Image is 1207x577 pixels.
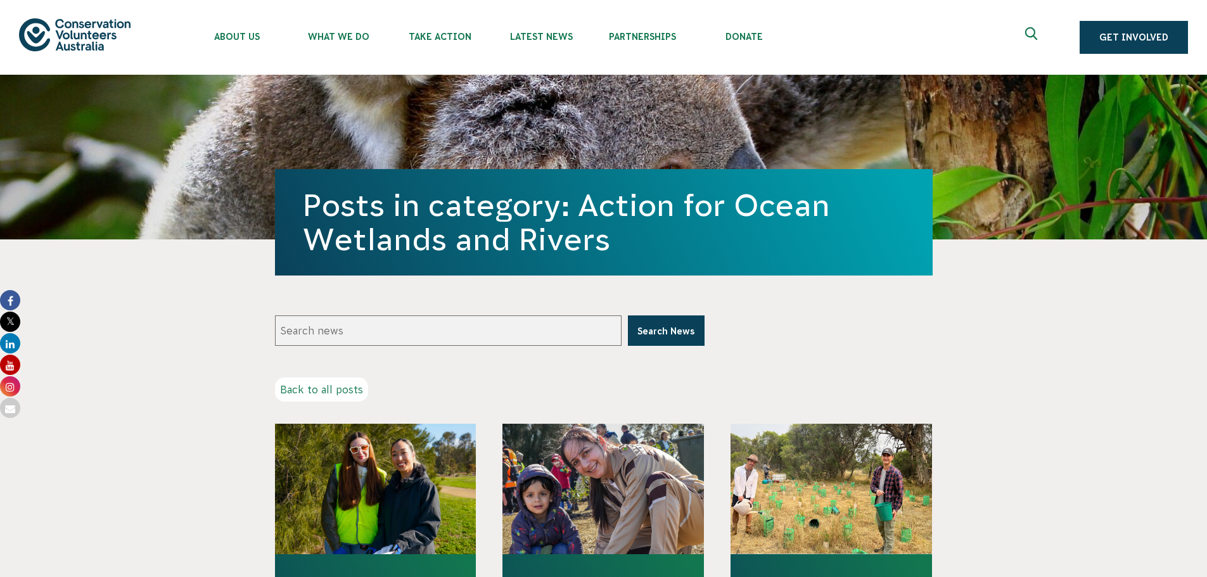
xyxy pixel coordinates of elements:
[693,32,795,42] span: Donate
[275,315,622,346] input: Search news
[1080,21,1188,54] a: Get Involved
[1018,22,1048,53] button: Expand search box Close search box
[275,377,368,402] a: Back to all posts
[288,32,389,42] span: What We Do
[490,32,592,42] span: Latest News
[303,188,905,257] h1: Posts in category: Action for Ocean Wetlands and Rivers
[19,18,131,51] img: logo.svg
[186,32,288,42] span: About Us
[1025,27,1041,48] span: Expand search box
[628,315,705,346] button: Search News
[389,32,490,42] span: Take Action
[592,32,693,42] span: Partnerships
